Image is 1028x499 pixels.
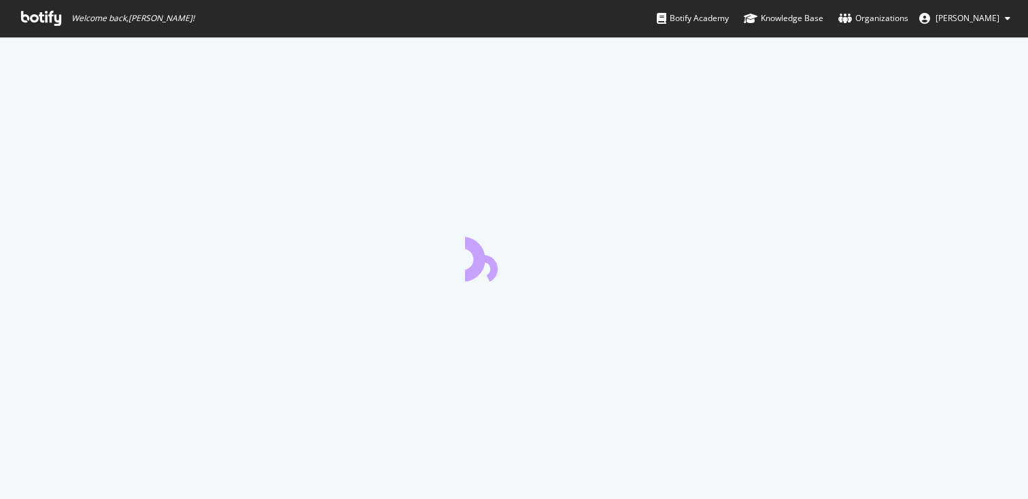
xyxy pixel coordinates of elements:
button: [PERSON_NAME] [908,7,1021,29]
div: Organizations [838,12,908,25]
div: Knowledge Base [744,12,823,25]
span: Kristina Fox [936,12,999,24]
div: animation [465,233,563,281]
div: Botify Academy [657,12,729,25]
span: Welcome back, [PERSON_NAME] ! [71,13,194,24]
